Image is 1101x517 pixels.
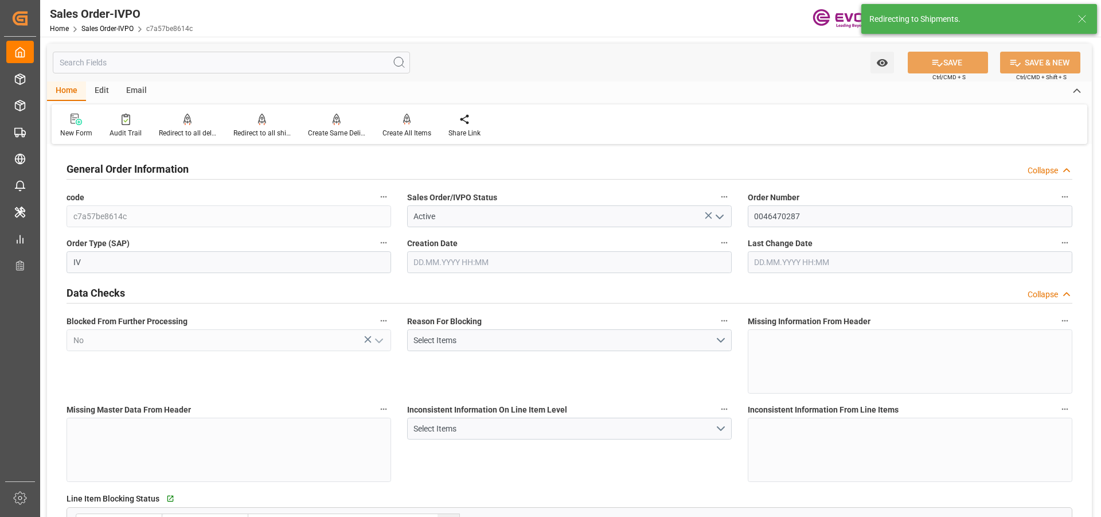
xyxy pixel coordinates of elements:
button: open menu [369,332,386,349]
div: New Form [60,128,92,138]
h2: Data Checks [67,285,125,301]
img: Evonik-brand-mark-Deep-Purple-RGB.jpeg_1700498283.jpeg [813,9,887,29]
span: Missing Master Data From Header [67,404,191,416]
a: Sales Order-IVPO [81,25,134,33]
div: Sales Order-IVPO [50,5,193,22]
button: Inconsistent Information On Line Item Level [717,402,732,417]
a: Home [50,25,69,33]
div: Collapse [1028,165,1058,177]
button: Blocked From Further Processing [376,313,391,328]
button: Inconsistent Information From Line Items [1057,402,1072,417]
input: Search Fields [53,52,410,73]
input: DD.MM.YYYY HH:MM [407,251,732,273]
span: Line Item Blocking Status [67,493,159,505]
button: code [376,189,391,204]
button: open menu [870,52,894,73]
div: Email [118,81,155,101]
span: Order Type (SAP) [67,238,130,250]
div: Create Same Delivery Date [308,128,365,138]
div: Redirect to all shipments [233,128,291,138]
button: Missing Information From Header [1057,313,1072,328]
span: Creation Date [407,238,458,250]
div: Select Items [413,423,715,435]
div: Home [47,81,86,101]
span: Missing Information From Header [748,316,870,328]
span: Ctrl/CMD + S [932,73,966,81]
span: Order Number [748,192,799,204]
span: Reason For Blocking [407,316,482,328]
button: Order Number [1057,189,1072,204]
button: SAVE & NEW [1000,52,1080,73]
div: Redirect to all deliveries [159,128,216,138]
button: Reason For Blocking [717,313,732,328]
button: Order Type (SAP) [376,235,391,250]
button: open menu [407,418,732,440]
button: Creation Date [717,235,732,250]
div: Audit Trail [110,128,142,138]
div: Collapse [1028,289,1058,301]
button: open menu [710,208,727,226]
h2: General Order Information [67,161,189,177]
button: Sales Order/IVPO Status [717,189,732,204]
button: SAVE [908,52,988,73]
button: Last Change Date [1057,235,1072,250]
button: open menu [407,329,732,351]
span: Inconsistent Information From Line Items [748,404,899,416]
div: Redirecting to Shipments. [869,13,1067,25]
button: Missing Master Data From Header [376,402,391,417]
span: Ctrl/CMD + Shift + S [1016,73,1067,81]
span: Sales Order/IVPO Status [407,192,497,204]
div: Share Link [448,128,481,138]
span: code [67,192,84,204]
input: DD.MM.YYYY HH:MM [748,251,1072,273]
span: Blocked From Further Processing [67,316,188,328]
span: Last Change Date [748,238,813,250]
div: Create All Items [382,128,431,138]
div: Edit [86,81,118,101]
div: Select Items [413,335,715,347]
span: Inconsistent Information On Line Item Level [407,404,567,416]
